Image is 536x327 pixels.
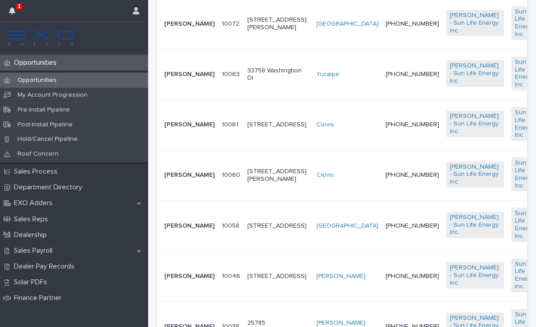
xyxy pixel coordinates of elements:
p: Sales Reps [10,215,55,224]
a: Clovis [316,171,334,179]
p: My Account Progression [10,91,95,99]
p: Dealership [10,231,54,239]
a: [PERSON_NAME] - Sun Life Energy Inc. [450,62,501,85]
p: Solar PDFs [10,278,54,287]
p: 10046 [222,271,242,280]
a: [PERSON_NAME] - Sun Life Energy Inc. [450,112,501,135]
a: [PHONE_NUMBER] [386,21,439,27]
p: Opportunities [10,58,64,67]
p: Pre-Install Pipeline [10,106,77,114]
a: [PHONE_NUMBER] [386,172,439,178]
p: [STREET_ADDRESS][PERSON_NAME] [247,168,309,183]
a: [PERSON_NAME] - Sun Life Energy Inc. [450,163,501,186]
a: [PHONE_NUMBER] [386,273,439,279]
p: 10072 [222,18,241,28]
p: [STREET_ADDRESS] [247,273,309,280]
p: Hold/Cancel Pipeline [10,135,85,143]
p: Department Directory [10,183,89,192]
a: [GEOGRAPHIC_DATA] [316,222,378,230]
p: 10058 [222,220,241,230]
p: Finance Partner [10,294,69,302]
a: [GEOGRAPHIC_DATA] [316,20,378,28]
p: Sales Process [10,167,65,176]
p: [PERSON_NAME] [164,171,215,179]
p: [STREET_ADDRESS] [247,121,309,129]
p: 33758 Washingtion Dr [247,67,309,82]
a: [PERSON_NAME] - Sun Life Energy Inc. [450,12,501,34]
p: [STREET_ADDRESS][PERSON_NAME] [247,16,309,31]
p: EXO Adders [10,199,60,207]
p: [PERSON_NAME] [164,273,215,280]
p: 10063 [222,69,242,78]
a: [PHONE_NUMBER] [386,223,439,229]
a: [PERSON_NAME] - Sun Life Energy Inc. [450,214,501,236]
p: [PERSON_NAME] [164,20,215,28]
img: FKS5r6ZBThi8E5hshIGi [7,29,75,47]
p: Sales Payroll [10,246,60,255]
p: 10061 [222,119,240,129]
a: [PERSON_NAME] - Sun Life Energy Inc. [450,264,501,287]
a: Clovis [316,121,334,129]
p: 10060 [222,170,242,179]
p: 1 [18,3,21,9]
p: Post-Install Pipeline [10,121,80,129]
p: [PERSON_NAME] [164,121,215,129]
p: Opportunities [10,76,64,84]
a: [PHONE_NUMBER] [386,71,439,77]
p: [STREET_ADDRESS] [247,222,309,230]
div: 1 [9,5,21,22]
a: Yucaipa [316,71,339,78]
p: [PERSON_NAME] [164,71,215,78]
p: [PERSON_NAME] [164,222,215,230]
p: Dealer Pay Records [10,262,82,271]
p: Roof Concern [10,150,66,158]
a: [PERSON_NAME] [316,273,365,280]
a: [PHONE_NUMBER] [386,121,439,128]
